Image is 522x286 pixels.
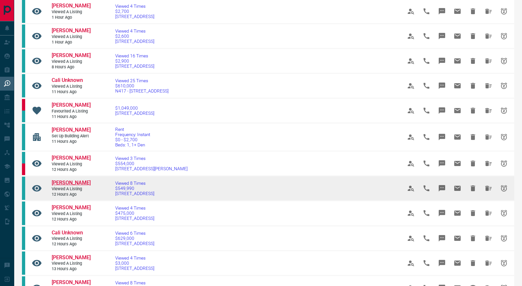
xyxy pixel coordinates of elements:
[403,181,419,196] span: View Profile
[450,53,465,69] span: Email
[52,217,90,222] span: 12 hours ago
[52,34,90,40] span: Viewed a Listing
[22,251,25,275] div: condos.ca
[115,53,154,58] span: Viewed 16 Times
[115,156,188,171] a: Viewed 3 Times$554,000[STREET_ADDRESS][PERSON_NAME]
[115,280,154,285] span: Viewed 8 Times
[434,78,450,94] span: Message
[496,231,512,246] span: Snooze
[52,102,90,109] a: [PERSON_NAME]
[115,181,154,196] a: Viewed 8 Times$549,990[STREET_ADDRESS]
[115,211,154,216] span: $475,000
[115,64,154,69] span: [STREET_ADDRESS]
[52,155,91,161] span: [PERSON_NAME]
[419,103,434,118] span: Call
[52,236,90,242] span: Viewed a Listing
[434,53,450,69] span: Message
[465,103,481,118] span: Hide
[115,205,154,221] a: Viewed 4 Times$475,000[STREET_ADDRESS]
[403,4,419,19] span: View Profile
[481,255,496,271] span: Hide All from Ronak Parikh
[115,142,150,147] span: Beds: 1, 1+ Den
[115,88,169,94] span: N417 - [STREET_ADDRESS]
[115,191,154,196] span: [STREET_ADDRESS]
[22,99,25,111] div: property.ca
[496,103,512,118] span: Snooze
[52,254,91,261] span: [PERSON_NAME]
[115,28,154,44] a: Viewed 4 Times$2,600[STREET_ADDRESS]
[22,49,25,73] div: condos.ca
[22,227,25,250] div: condos.ca
[434,205,450,221] span: Message
[52,84,90,89] span: Viewed a Listing
[22,202,25,225] div: condos.ca
[52,3,91,9] span: [PERSON_NAME]
[52,204,91,211] span: [PERSON_NAME]
[434,255,450,271] span: Message
[465,4,481,19] span: Hide
[52,52,90,59] a: [PERSON_NAME]
[419,129,434,145] span: Call
[52,59,90,64] span: Viewed a Listing
[115,255,154,261] span: Viewed 4 Times
[52,40,90,45] span: 1 hour ago
[52,266,90,272] span: 13 hours ago
[52,27,90,34] a: [PERSON_NAME]
[403,78,419,94] span: View Profile
[115,161,188,166] span: $554,000
[465,181,481,196] span: Hide
[419,53,434,69] span: Call
[481,156,496,171] span: Hide All from Evan Park
[465,156,481,171] span: Hide
[481,103,496,118] span: Hide All from Alex Bromberg
[115,34,154,39] span: $2,600
[481,231,496,246] span: Hide All from Cali Unknown
[52,279,91,285] span: [PERSON_NAME]
[22,152,25,163] div: condos.ca
[419,205,434,221] span: Call
[52,64,90,70] span: 8 hours ago
[52,242,90,247] span: 12 hours ago
[52,27,91,34] span: [PERSON_NAME]
[465,78,481,94] span: Hide
[434,103,450,118] span: Message
[115,181,154,186] span: Viewed 8 Times
[115,14,154,19] span: [STREET_ADDRESS]
[496,28,512,44] span: Snooze
[465,53,481,69] span: Hide
[52,167,90,173] span: 12 hours ago
[52,180,90,186] a: [PERSON_NAME]
[115,261,154,266] span: $3,000
[52,133,90,139] span: Set up Building Alert
[403,53,419,69] span: View Profile
[115,39,154,44] span: [STREET_ADDRESS]
[52,77,90,84] a: Cali Unknown
[115,127,150,132] span: Rent
[403,103,419,118] span: View Profile
[115,127,150,147] a: RentFrequency: Instant$0 - $2,700Beds: 1, 1+ Den
[496,129,512,145] span: Snooze
[434,231,450,246] span: Message
[115,216,154,221] span: [STREET_ADDRESS]
[403,255,419,271] span: View Profile
[450,231,465,246] span: Email
[52,204,90,211] a: [PERSON_NAME]
[52,109,90,114] span: Favourited a Listing
[434,28,450,44] span: Message
[450,103,465,118] span: Email
[419,231,434,246] span: Call
[403,231,419,246] span: View Profile
[403,205,419,221] span: View Profile
[419,255,434,271] span: Call
[450,181,465,196] span: Email
[403,28,419,44] span: View Profile
[481,53,496,69] span: Hide All from Ronak Parikh
[465,205,481,221] span: Hide
[450,4,465,19] span: Email
[419,78,434,94] span: Call
[481,205,496,221] span: Hide All from Arnold Ruste
[115,28,154,34] span: Viewed 4 Times
[481,4,496,19] span: Hide All from Omkar Chowkwale
[115,105,154,111] span: $1,049,000
[434,181,450,196] span: Message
